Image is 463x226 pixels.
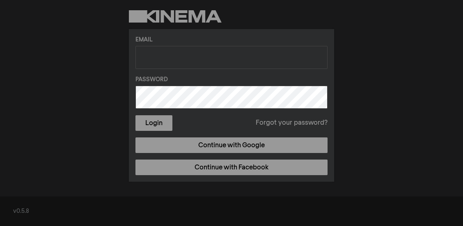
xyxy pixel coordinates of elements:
[135,137,328,153] a: Continue with Google
[135,36,328,44] label: Email
[135,160,328,175] a: Continue with Facebook
[256,118,328,128] a: Forgot your password?
[135,115,172,131] button: Login
[13,207,450,216] div: v0.5.8
[135,75,328,84] label: Password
